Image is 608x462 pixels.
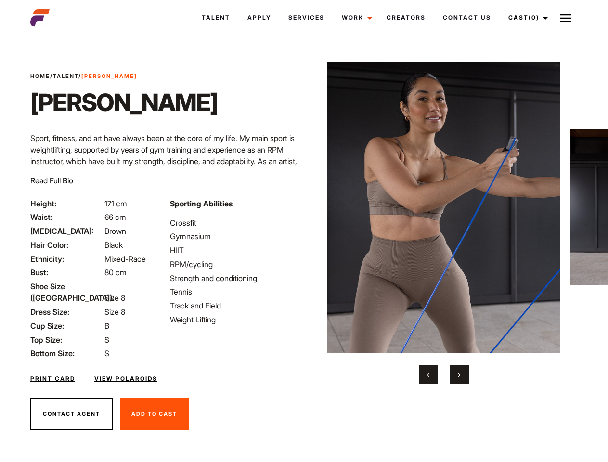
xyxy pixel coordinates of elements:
[30,73,50,79] a: Home
[427,370,429,379] span: Previous
[30,398,113,430] button: Contact Agent
[30,347,103,359] span: Bottom Size:
[104,199,127,208] span: 171 cm
[30,306,103,318] span: Dress Size:
[104,293,125,303] span: Size 8
[30,88,218,117] h1: [PERSON_NAME]
[170,314,298,325] li: Weight Lifting
[30,239,103,251] span: Hair Color:
[104,307,125,317] span: Size 8
[170,272,298,284] li: Strength and conditioning
[30,267,103,278] span: Bust:
[170,300,298,311] li: Track and Field
[458,370,460,379] span: Next
[104,240,123,250] span: Black
[30,175,73,186] button: Read Full Bio
[104,212,126,222] span: 66 cm
[104,348,109,358] span: S
[500,5,554,31] a: Cast(0)
[280,5,333,31] a: Services
[170,217,298,229] li: Crossfit
[30,374,75,383] a: Print Card
[434,5,500,31] a: Contact Us
[104,254,146,264] span: Mixed-Race
[30,281,103,304] span: Shoe Size ([GEOGRAPHIC_DATA]):
[170,231,298,242] li: Gymnasium
[104,335,109,345] span: S
[30,8,50,27] img: cropped-aefm-brand-fav-22-square.png
[30,334,103,346] span: Top Size:
[120,398,189,430] button: Add To Cast
[170,286,298,297] li: Tennis
[30,176,73,185] span: Read Full Bio
[30,198,103,209] span: Height:
[81,73,137,79] strong: [PERSON_NAME]
[104,268,127,277] span: 80 cm
[104,321,109,331] span: B
[53,73,78,79] a: Talent
[170,258,298,270] li: RPM/cycling
[170,244,298,256] li: HIIT
[30,72,137,80] span: / /
[131,411,177,417] span: Add To Cast
[30,211,103,223] span: Waist:
[30,132,298,190] p: Sport, fitness, and art have always been at the core of my life. My main sport is weightlifting, ...
[30,225,103,237] span: [MEDICAL_DATA]:
[529,14,539,21] span: (0)
[94,374,157,383] a: View Polaroids
[170,199,233,208] strong: Sporting Abilities
[193,5,239,31] a: Talent
[560,13,571,24] img: Burger icon
[30,253,103,265] span: Ethnicity:
[378,5,434,31] a: Creators
[239,5,280,31] a: Apply
[333,5,378,31] a: Work
[30,320,103,332] span: Cup Size:
[104,226,126,236] span: Brown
